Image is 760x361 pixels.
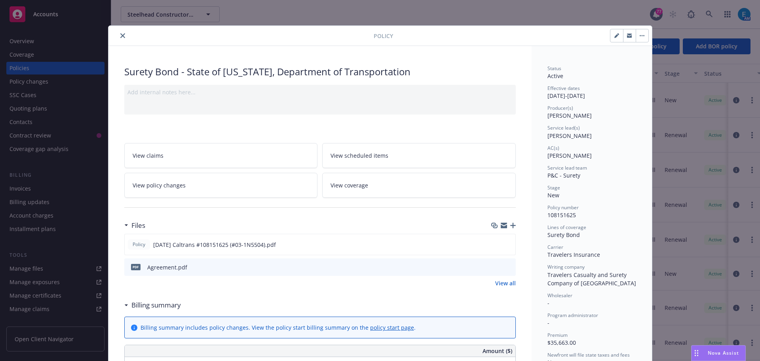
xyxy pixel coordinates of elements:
[147,263,187,271] div: Agreement.pdf
[547,105,573,111] span: Producer(s)
[547,65,561,72] span: Status
[322,143,516,168] a: View scheduled items
[124,173,318,198] a: View policy changes
[547,299,549,307] span: -
[131,300,181,310] h3: Billing summary
[547,132,592,139] span: [PERSON_NAME]
[127,88,513,96] div: Add internal notes here...
[547,164,587,171] span: Service lead team
[547,339,576,346] span: $35,663.00
[124,65,516,78] div: Surety Bond - State of [US_STATE], Department of Transportation
[547,312,598,319] span: Program administrator
[505,241,512,249] button: preview file
[547,204,579,211] span: Policy number
[495,279,516,287] a: View all
[131,241,147,248] span: Policy
[131,220,145,231] h3: Files
[322,173,516,198] a: View coverage
[131,264,141,270] span: pdf
[547,112,592,119] span: [PERSON_NAME]
[133,181,186,189] span: View policy changes
[691,345,746,361] button: Nova Assist
[547,244,563,250] span: Carrier
[124,143,318,168] a: View claims
[547,184,560,191] span: Stage
[505,263,513,271] button: preview file
[370,324,414,331] a: policy start page
[692,346,701,361] div: Drag to move
[547,172,580,179] span: P&C - Surety
[547,152,592,159] span: [PERSON_NAME]
[153,241,276,249] span: [DATE] Caltrans #108151625 (#03-1N5504).pdf
[547,319,549,327] span: -
[547,72,563,80] span: Active
[547,224,586,231] span: Lines of coverage
[374,32,393,40] span: Policy
[118,31,127,40] button: close
[547,264,585,270] span: Writing company
[331,181,368,189] span: View coverage
[331,151,388,160] span: View scheduled items
[547,351,630,358] span: Newfront will file state taxes and fees
[483,347,512,355] span: Amount ($)
[547,211,576,219] span: 108151625
[492,241,499,249] button: download file
[547,231,580,239] span: Surety Bond
[547,124,580,131] span: Service lead(s)
[124,300,181,310] div: Billing summary
[547,251,600,258] span: Travelers Insurance
[493,263,499,271] button: download file
[547,85,636,100] div: [DATE] - [DATE]
[547,85,580,92] span: Effective dates
[141,323,416,332] div: Billing summary includes policy changes. View the policy start billing summary on the .
[547,292,572,299] span: Wholesaler
[133,151,163,160] span: View claims
[547,332,568,338] span: Premium
[547,191,559,199] span: New
[124,220,145,231] div: Files
[708,350,739,356] span: Nova Assist
[547,271,636,287] span: Travelers Casualty and Surety Company of [GEOGRAPHIC_DATA]
[547,145,559,151] span: AC(s)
